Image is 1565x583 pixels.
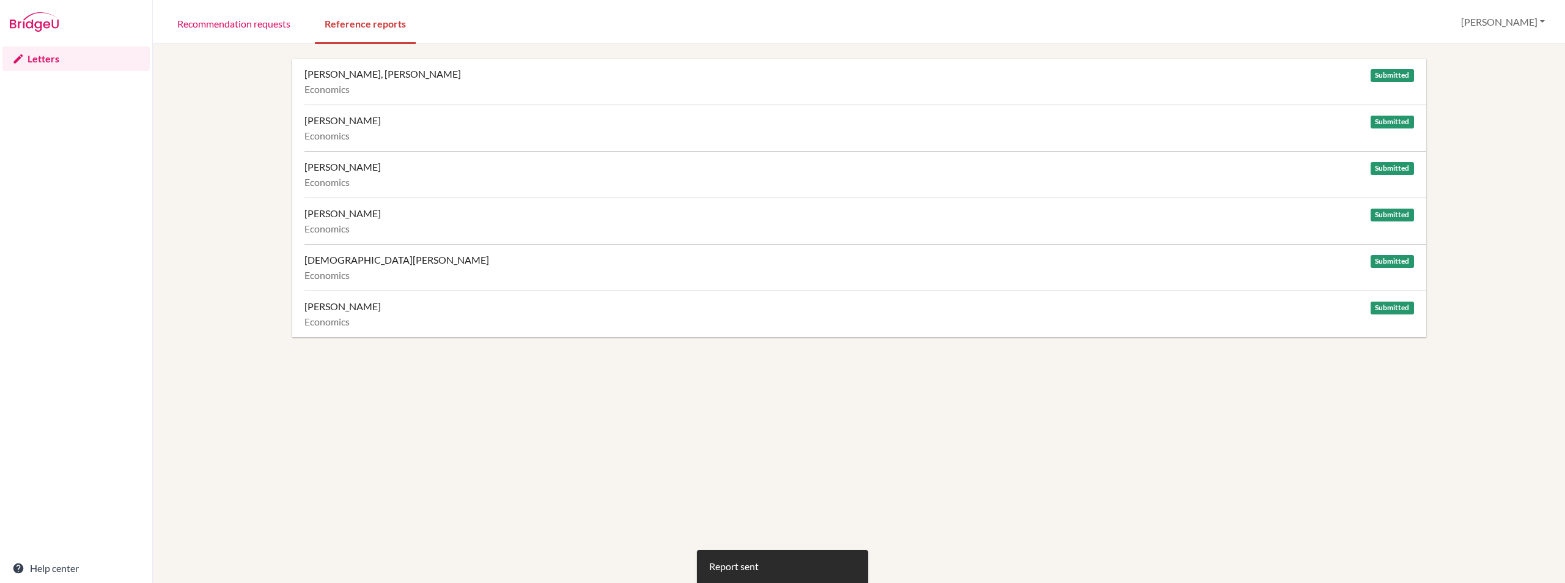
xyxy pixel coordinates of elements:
div: Economics [304,130,1414,142]
button: [PERSON_NAME] [1456,10,1550,34]
div: [PERSON_NAME] [304,207,381,220]
div: Economics [304,269,1414,281]
a: [PERSON_NAME], [PERSON_NAME] Submitted Economics [304,59,1426,105]
a: Letters [2,46,150,71]
div: Economics [304,83,1414,95]
a: [PERSON_NAME] Submitted Economics [304,198,1426,244]
div: [PERSON_NAME] [304,300,381,313]
div: [PERSON_NAME] [304,161,381,173]
img: Bridge-U [10,12,59,32]
div: Economics [304,176,1414,188]
a: [PERSON_NAME] Submitted Economics [304,105,1426,151]
span: Submitted [1371,302,1413,314]
a: [PERSON_NAME] Submitted Economics [304,151,1426,198]
span: Submitted [1371,209,1413,221]
div: [PERSON_NAME], [PERSON_NAME] [304,68,461,80]
a: [DEMOGRAPHIC_DATA][PERSON_NAME] Submitted Economics [304,244,1426,291]
span: Submitted [1371,255,1413,268]
div: [DEMOGRAPHIC_DATA][PERSON_NAME] [304,254,489,266]
span: Submitted [1371,69,1413,82]
div: [PERSON_NAME] [304,114,381,127]
div: Economics [304,223,1414,235]
a: Recommendation requests [168,2,300,44]
div: Economics [304,316,1414,328]
a: [PERSON_NAME] Submitted Economics [304,291,1426,337]
span: Submitted [1371,162,1413,175]
a: Reference reports [315,2,416,44]
div: Report sent [709,559,759,574]
span: Submitted [1371,116,1413,128]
